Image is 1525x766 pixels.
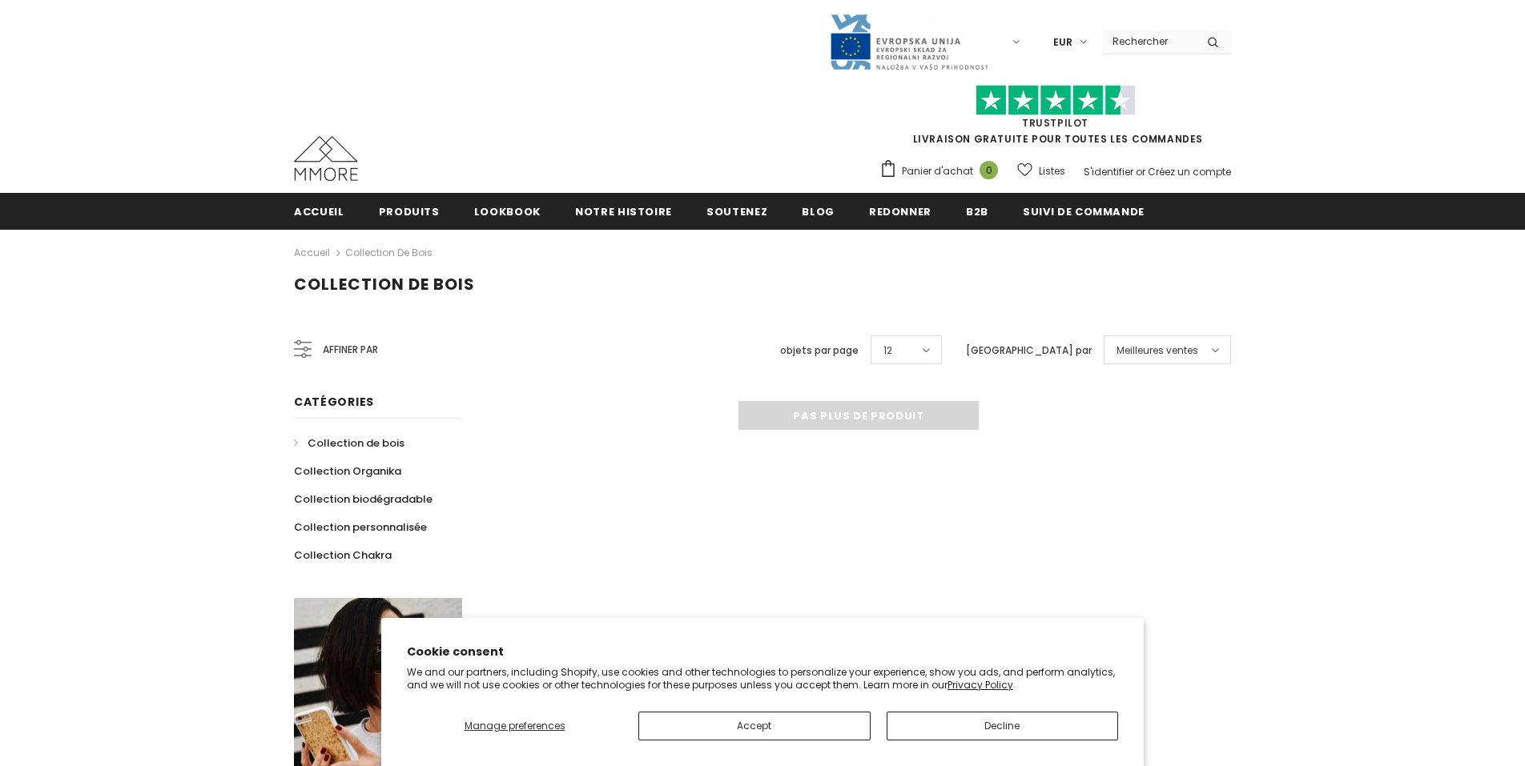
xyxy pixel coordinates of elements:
[1053,34,1072,50] span: EUR
[1023,204,1145,219] span: Suivi de commande
[308,435,404,451] span: Collection de bois
[980,161,998,179] span: 0
[575,204,672,219] span: Notre histoire
[706,204,767,219] span: soutenez
[294,273,475,295] span: Collection de bois
[966,343,1092,359] label: [GEOGRAPHIC_DATA] par
[575,193,672,229] a: Notre histoire
[294,541,392,569] a: Collection Chakra
[1023,193,1145,229] a: Suivi de commande
[294,547,392,563] span: Collection Chakra
[706,193,767,229] a: soutenez
[829,34,989,48] a: Javni Razpis
[638,712,871,740] button: Accept
[1136,165,1145,178] span: or
[883,343,892,359] span: 12
[1148,165,1231,178] a: Créez un compte
[976,85,1136,116] img: Faites confiance aux étoiles pilotes
[829,13,989,71] img: Javni Razpis
[869,193,931,229] a: Redonner
[294,457,401,485] a: Collection Organika
[1117,343,1198,359] span: Meilleures ventes
[294,485,433,513] a: Collection biodégradable
[379,193,440,229] a: Produits
[379,204,440,219] span: Produits
[294,513,427,541] a: Collection personnalisée
[966,193,988,229] a: B2B
[345,246,433,259] a: Collection de bois
[869,204,931,219] span: Redonner
[294,394,374,410] span: Catégories
[294,491,433,507] span: Collection biodégradable
[474,193,541,229] a: Lookbook
[1017,157,1065,185] a: Listes
[294,193,344,229] a: Accueil
[474,204,541,219] span: Lookbook
[948,678,1013,692] a: Privacy Policy
[879,159,1006,183] a: Panier d'achat 0
[294,463,401,479] span: Collection Organika
[294,136,358,181] img: Cas MMORE
[323,341,378,359] span: Affiner par
[1103,30,1195,53] input: Search Site
[802,204,835,219] span: Blog
[780,343,859,359] label: objets par page
[902,163,973,179] span: Panier d'achat
[294,519,427,535] span: Collection personnalisée
[966,204,988,219] span: B2B
[465,719,565,732] span: Manage preferences
[887,712,1119,740] button: Decline
[879,92,1231,146] span: LIVRAISON GRATUITE POUR TOUTES LES COMMANDES
[802,193,835,229] a: Blog
[1084,165,1133,178] a: S'identifier
[407,666,1118,691] p: We and our partners, including Shopify, use cookies and other technologies to personalize your ex...
[294,204,344,219] span: Accueil
[1039,163,1065,179] span: Listes
[294,429,404,457] a: Collection de bois
[1022,116,1088,130] a: TrustPilot
[407,644,1118,660] h2: Cookie consent
[407,712,622,740] button: Manage preferences
[294,243,330,263] a: Accueil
